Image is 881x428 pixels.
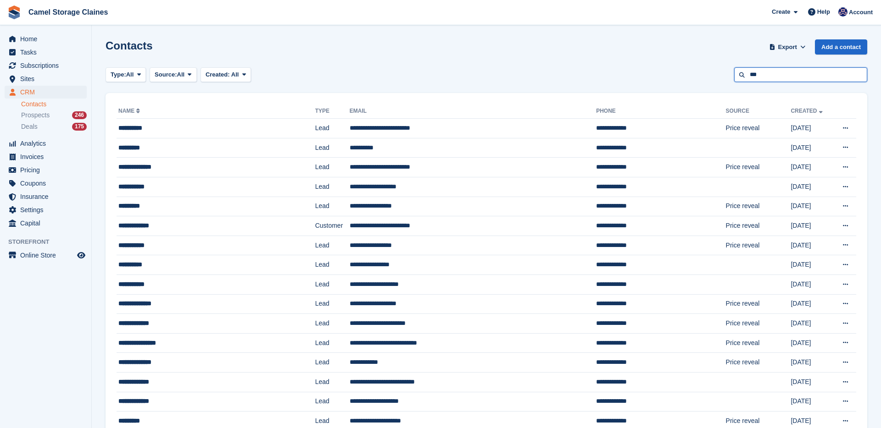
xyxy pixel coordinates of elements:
span: Account [849,8,873,17]
a: Contacts [21,100,87,109]
a: menu [5,86,87,99]
span: Subscriptions [20,59,75,72]
a: menu [5,33,87,45]
span: Home [20,33,75,45]
td: [DATE] [791,255,832,275]
span: Export [778,43,797,52]
td: [DATE] [791,314,832,334]
a: menu [5,203,87,216]
td: Price reveal [726,119,791,138]
span: CRM [20,86,75,99]
span: Coupons [20,177,75,190]
td: Lead [315,177,350,197]
td: Price reveal [726,333,791,353]
a: menu [5,177,87,190]
h1: Contacts [106,39,153,52]
span: All [177,70,185,79]
a: menu [5,164,87,176]
th: Source [726,104,791,119]
a: Deals 175 [21,122,87,132]
div: 246 [72,111,87,119]
button: Source: All [150,67,197,82]
td: Lead [315,333,350,353]
span: Help [817,7,830,16]
td: Lead [315,236,350,255]
span: Create [772,7,790,16]
span: Created: [206,71,230,78]
span: Prospects [21,111,50,120]
span: Pricing [20,164,75,176]
td: Customer [315,216,350,236]
button: Created: All [201,67,251,82]
button: Export [767,39,808,55]
a: Prospects 246 [21,110,87,120]
td: [DATE] [791,274,832,294]
span: Capital [20,217,75,230]
a: Created [791,108,824,114]
td: Price reveal [726,294,791,314]
a: Add a contact [815,39,867,55]
td: [DATE] [791,119,832,138]
td: [DATE] [791,392,832,412]
td: Price reveal [726,353,791,373]
span: Online Store [20,249,75,262]
span: Source: [155,70,177,79]
td: [DATE] [791,158,832,177]
span: Deals [21,122,38,131]
a: Camel Storage Claines [25,5,112,20]
th: Email [350,104,596,119]
a: menu [5,46,87,59]
a: menu [5,249,87,262]
span: Insurance [20,190,75,203]
td: Price reveal [726,314,791,334]
td: Lead [315,314,350,334]
div: 175 [72,123,87,131]
td: [DATE] [791,177,832,197]
td: [DATE] [791,372,832,392]
a: menu [5,150,87,163]
td: Lead [315,255,350,275]
td: Lead [315,353,350,373]
td: Lead [315,392,350,412]
span: All [231,71,239,78]
td: [DATE] [791,236,832,255]
a: Name [118,108,142,114]
a: menu [5,72,87,85]
td: [DATE] [791,353,832,373]
td: Lead [315,372,350,392]
td: [DATE] [791,138,832,158]
a: menu [5,59,87,72]
span: Storefront [8,237,91,247]
td: Lead [315,274,350,294]
span: Settings [20,203,75,216]
td: Lead [315,158,350,177]
a: menu [5,190,87,203]
th: Type [315,104,350,119]
td: [DATE] [791,333,832,353]
td: Price reveal [726,236,791,255]
span: Sites [20,72,75,85]
a: menu [5,137,87,150]
td: Price reveal [726,197,791,216]
td: Lead [315,119,350,138]
img: stora-icon-8386f47178a22dfd0bd8f6a31ec36ba5ce8667c1dd55bd0f319d3a0aa187defe.svg [7,5,21,19]
a: menu [5,217,87,230]
span: Analytics [20,137,75,150]
span: All [126,70,134,79]
td: [DATE] [791,216,832,236]
span: Tasks [20,46,75,59]
td: Lead [315,294,350,314]
span: Invoices [20,150,75,163]
th: Phone [596,104,725,119]
td: [DATE] [791,294,832,314]
td: Price reveal [726,158,791,177]
a: Preview store [76,250,87,261]
td: Price reveal [726,216,791,236]
span: Type: [111,70,126,79]
button: Type: All [106,67,146,82]
td: [DATE] [791,197,832,216]
td: Lead [315,197,350,216]
img: Rod [838,7,848,16]
td: Lead [315,138,350,158]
